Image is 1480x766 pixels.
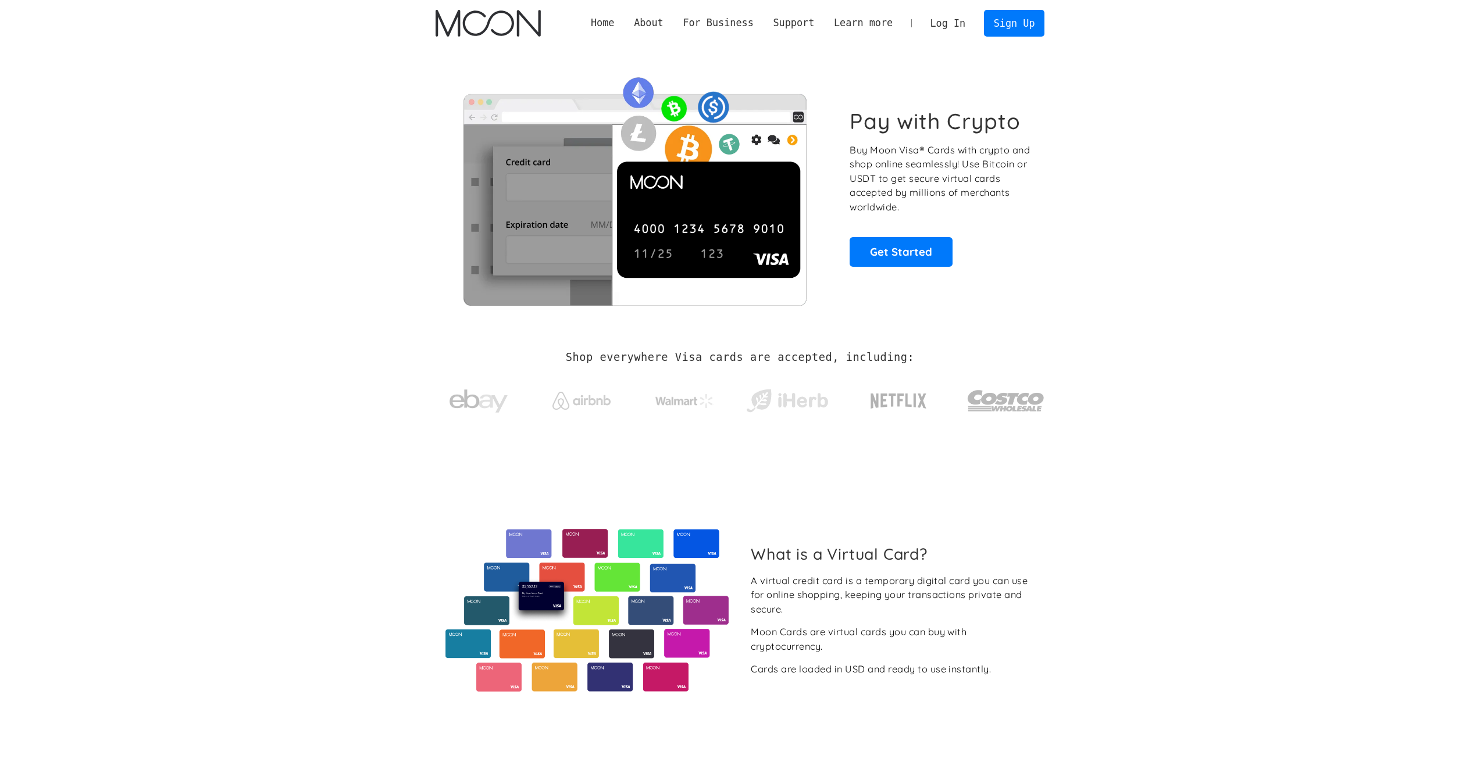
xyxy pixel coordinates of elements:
[634,16,664,30] div: About
[624,16,673,30] div: About
[673,16,764,30] div: For Business
[773,16,814,30] div: Support
[751,625,1035,653] div: Moon Cards are virtual cards you can buy with cryptocurrency.
[847,375,951,421] a: Netflix
[984,10,1044,36] a: Sign Up
[655,394,714,408] img: Walmart
[450,383,508,420] img: ebay
[921,10,975,36] a: Log In
[552,392,611,410] img: Airbnb
[751,662,991,676] div: Cards are loaded in USD and ready to use instantly.
[850,237,953,266] a: Get Started
[751,574,1035,617] div: A virtual credit card is a temporary digital card you can use for online shopping, keeping your t...
[444,529,730,692] img: Virtual cards from Moon
[967,367,1045,428] a: Costco
[834,16,893,30] div: Learn more
[850,108,1021,134] h1: Pay with Crypto
[436,69,834,305] img: Moon Cards let you spend your crypto anywhere Visa is accepted.
[744,386,830,416] img: iHerb
[538,380,625,416] a: Airbnb
[824,16,903,30] div: Learn more
[436,10,541,37] a: home
[436,371,522,425] a: ebay
[683,16,753,30] div: For Business
[744,374,830,422] a: iHerb
[764,16,824,30] div: Support
[967,379,1045,423] img: Costco
[436,10,541,37] img: Moon Logo
[566,351,914,364] h2: Shop everywhere Visa cards are accepted, including:
[850,143,1032,214] p: Buy Moon Visa® Cards with crypto and shop online seamlessly! Use Bitcoin or USDT to get secure vi...
[581,16,624,30] a: Home
[869,386,928,416] img: Netflix
[751,545,1035,563] h2: What is a Virtual Card?
[641,382,727,414] a: Walmart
